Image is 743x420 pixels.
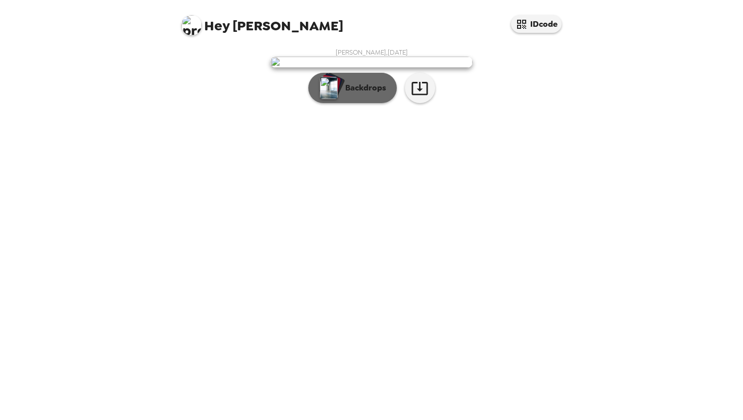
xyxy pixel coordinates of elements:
p: Backdrops [340,82,386,94]
span: [PERSON_NAME] [181,10,343,33]
img: profile pic [181,15,202,35]
span: Hey [204,17,229,35]
button: Backdrops [308,73,397,103]
span: [PERSON_NAME] , [DATE] [336,48,408,57]
img: user [270,57,473,68]
button: IDcode [511,15,562,33]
